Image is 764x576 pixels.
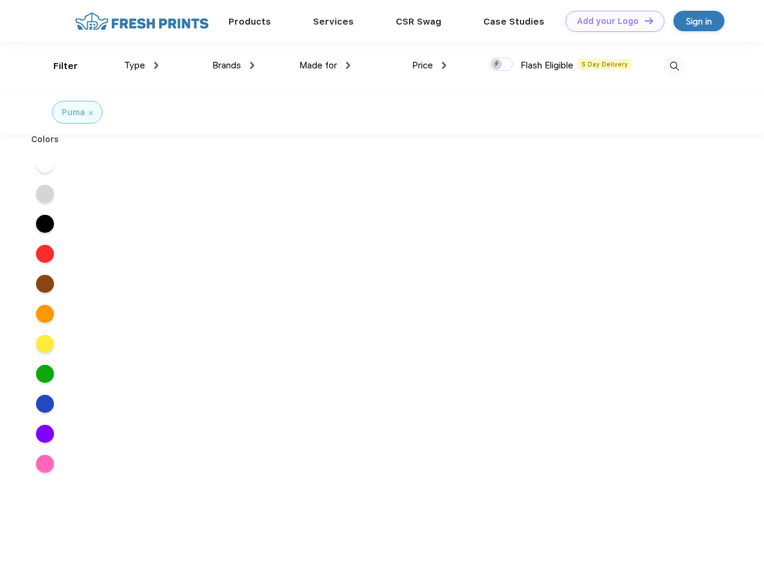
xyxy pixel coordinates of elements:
[228,16,271,27] a: Products
[346,62,350,69] img: dropdown.png
[521,60,573,71] span: Flash Eligible
[313,16,354,27] a: Services
[53,59,78,73] div: Filter
[124,60,145,71] span: Type
[686,14,712,28] div: Sign in
[71,11,212,32] img: fo%20logo%202.webp
[396,16,441,27] a: CSR Swag
[22,133,68,146] div: Colors
[577,16,639,26] div: Add your Logo
[645,17,653,24] img: DT
[442,62,446,69] img: dropdown.png
[673,11,724,31] a: Sign in
[250,62,254,69] img: dropdown.png
[412,60,433,71] span: Price
[299,60,337,71] span: Made for
[62,106,85,119] div: Puma
[212,60,241,71] span: Brands
[89,111,93,115] img: filter_cancel.svg
[154,62,158,69] img: dropdown.png
[578,59,631,70] span: 5 Day Delivery
[664,56,684,76] img: desktop_search.svg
